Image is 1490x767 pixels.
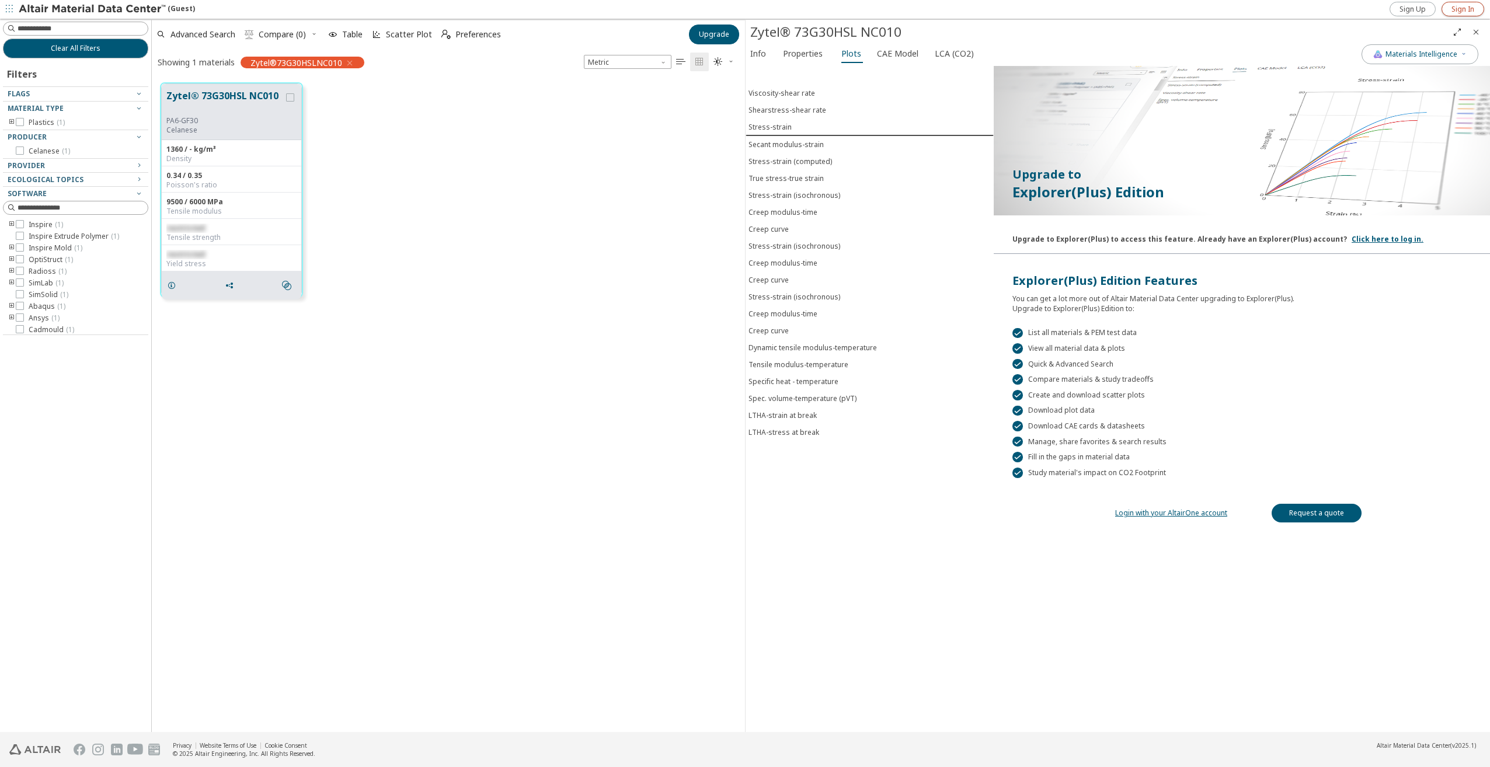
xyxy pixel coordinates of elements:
[166,116,284,125] div: PA6-GF30
[9,744,61,755] img: Altair Engineering
[29,243,82,253] span: Inspire Mold
[749,140,824,149] div: Secant modulus-strain
[173,741,192,749] a: Privacy
[342,30,363,39] span: Table
[749,427,819,437] div: LTHA-stress at break
[62,146,70,156] span: ( 1 )
[8,220,16,229] i: toogle group
[166,207,297,216] div: Tensile modulus
[1400,5,1426,14] span: Sign Up
[1012,421,1471,431] div: Download CAE cards & datasheets
[584,55,671,69] span: Metric
[1012,374,1471,385] div: Compare materials & study tradeoffs
[749,207,817,217] div: Creep modulus-time
[29,302,65,311] span: Abaqus
[1390,2,1436,16] a: Sign Up
[1012,289,1471,313] div: You can get a lot more out of Altair Material Data Center upgrading to Explorer(Plus). Upgrade to...
[29,267,67,276] span: Radioss
[57,301,65,311] span: ( 1 )
[3,173,148,187] button: Ecological Topics
[1012,421,1023,431] div: 
[8,255,16,264] i: toogle group
[220,274,244,297] button: Share
[29,325,74,334] span: Cadmould
[749,376,838,386] div: Specific heat - temperature
[8,132,47,142] span: Producer
[29,147,70,156] span: Celanese
[841,44,861,63] span: Plots
[1012,229,1347,244] div: Upgrade to Explorer(Plus) to access this feature. Already have an Explorer(Plus) account?
[1012,452,1471,462] div: Fill in the gaps in material data
[65,254,73,264] span: ( 1 )
[170,30,235,39] span: Advanced Search
[166,197,297,207] div: 9500 / 6000 MPa
[1385,50,1457,59] span: Materials Intelligence
[746,204,994,221] button: Creep modulus-time
[749,105,826,115] div: Shearstress-shear rate
[749,292,840,302] div: Stress-strain (isochronous)
[19,4,195,15] div: (Guest)
[166,89,284,116] button: Zytel® 73G30HSL NC010
[3,58,43,86] div: Filters
[749,410,817,420] div: LTHA-strain at break
[1272,504,1362,522] a: Request a quote
[1373,50,1383,59] img: AI Copilot
[166,249,205,259] span: restricted
[783,44,823,63] span: Properties
[1012,468,1471,478] div: Study material's impact on CO2 Footprint
[676,57,685,67] i: 
[3,87,148,101] button: Flags
[1012,406,1023,416] div: 
[8,118,16,127] i: toogle group
[1012,359,1023,369] div: 
[746,187,994,204] button: Stress-strain (isochronous)
[200,741,256,749] a: Website Terms of Use
[746,356,994,373] button: Tensile modulus-temperature
[746,118,994,136] button: Stress-strain
[1012,468,1023,478] div: 
[1451,5,1474,14] span: Sign In
[746,322,994,339] button: Creep curve
[264,741,307,749] a: Cookie Consent
[1352,234,1423,244] a: Click here to log in.
[166,223,205,233] span: restricted
[1467,23,1485,41] button: Close
[877,44,918,63] span: CAE Model
[29,232,119,241] span: Inspire Extrude Polymer
[749,343,877,353] div: Dynamic tensile modulus-temperature
[746,238,994,254] button: Stress-strain (isochronous)
[8,243,16,253] i: toogle group
[19,4,168,15] img: Altair Material Data Center
[8,267,16,276] i: toogle group
[746,85,994,102] button: Viscosity-shear rate
[746,288,994,305] button: Stress-strain (isochronous)
[1012,374,1023,385] div: 
[441,30,451,39] i: 
[8,175,83,184] span: Ecological Topics
[1377,741,1450,749] span: Altair Material Data Center
[749,326,789,336] div: Creep curve
[3,39,148,58] button: Clear All Filters
[746,221,994,238] button: Creep curve
[51,44,100,53] span: Clear All Filters
[1012,437,1471,447] div: Manage, share favorites & search results
[166,233,297,242] div: Tensile strength
[746,407,994,424] button: LTHA-strain at break
[8,313,16,323] i: toogle group
[1012,328,1023,339] div: 
[1012,343,1023,354] div: 
[158,57,235,68] div: Showing 1 materials
[277,274,301,297] button: Similar search
[1012,359,1471,369] div: Quick & Advanced Search
[584,55,671,69] div: Unit System
[51,313,60,323] span: ( 1 )
[749,275,789,285] div: Creep curve
[746,170,994,187] button: True stress-true strain
[1012,452,1023,462] div: 
[1012,390,1023,400] div: 
[1012,183,1471,201] p: Explorer(Plus) Edition
[29,278,64,288] span: SimLab
[55,219,63,229] span: ( 1 )
[57,117,65,127] span: ( 1 )
[55,278,64,288] span: ( 1 )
